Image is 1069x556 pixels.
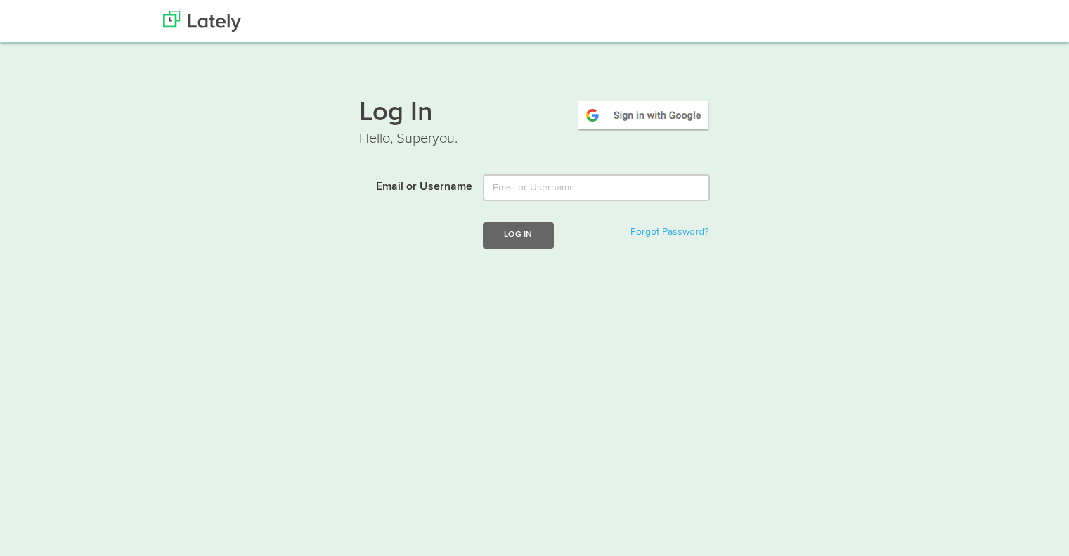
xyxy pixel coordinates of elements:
[483,174,710,201] input: Email or Username
[483,222,553,248] button: Log In
[630,227,708,237] a: Forgot Password?
[576,99,711,131] img: google-signin.png
[359,99,711,129] h1: Log In
[349,174,473,195] label: Email or Username
[359,129,711,149] p: Hello, Superyou.
[163,11,241,32] img: Lately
